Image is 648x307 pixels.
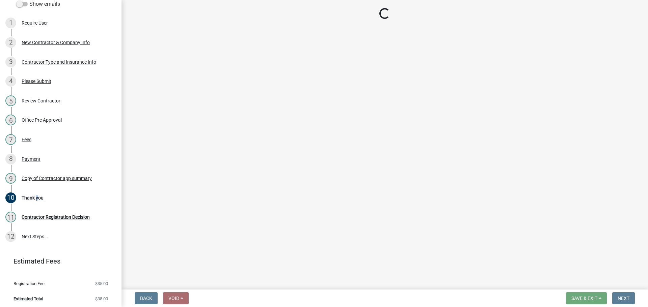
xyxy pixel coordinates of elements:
div: 2 [5,37,16,48]
div: 10 [5,192,16,203]
div: Require User [22,21,48,25]
div: 5 [5,95,16,106]
button: Next [612,292,635,304]
span: $35.00 [95,281,108,286]
div: Copy of Contractor app summary [22,176,92,181]
div: 11 [5,212,16,222]
div: 3 [5,57,16,67]
button: Save & Exit [566,292,607,304]
div: Review Contractor [22,98,60,103]
div: Payment [22,157,40,161]
div: Office Pre Approval [22,118,62,122]
button: Void [163,292,189,304]
div: 1 [5,18,16,28]
button: Back [135,292,158,304]
span: Registration Fee [13,281,45,286]
div: Please Submit [22,79,51,84]
div: 9 [5,173,16,184]
div: New Contractor & Company Info [22,40,90,45]
span: Estimated Total [13,297,43,301]
div: Contractor Type and Insurance Info [22,60,96,64]
span: Back [140,296,152,301]
div: 7 [5,134,16,145]
span: Save & Exit [571,296,597,301]
div: 4 [5,76,16,87]
div: Thank you [22,195,44,200]
div: Fees [22,137,31,142]
span: Void [168,296,179,301]
span: $35.00 [95,297,108,301]
span: Next [618,296,629,301]
div: 12 [5,231,16,242]
a: Estimated Fees [5,254,111,268]
div: 6 [5,115,16,125]
div: 8 [5,154,16,164]
div: Contractor Registration Decision [22,215,90,219]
